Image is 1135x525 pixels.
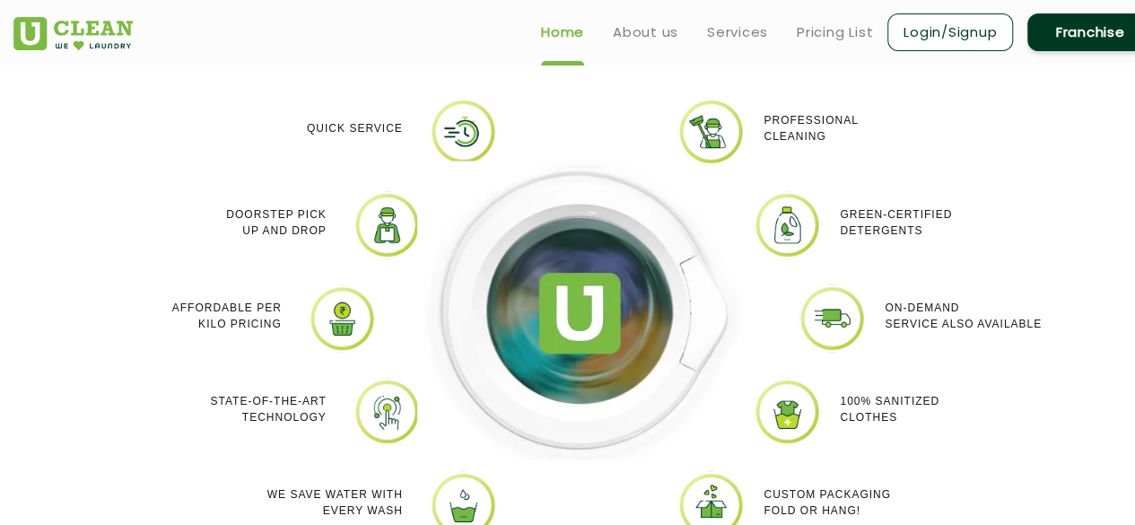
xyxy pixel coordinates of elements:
[840,392,939,424] p: 100% Sanitized Clothes
[707,22,768,43] a: Services
[754,191,821,258] img: laundry near me
[210,392,326,424] p: State-of-the-art Technology
[754,378,821,445] img: Uclean laundry
[764,112,858,144] p: Professional cleaning
[172,299,282,331] p: Affordable per kilo pricing
[354,378,421,445] img: Laundry shop near me
[267,486,403,518] p: We Save Water with every wash
[840,206,952,238] p: Green-Certified Detergents
[13,17,133,50] img: UClean Laundry and Dry Cleaning
[887,13,1013,51] a: Login/Signup
[799,284,866,352] img: Laundry
[309,284,376,352] img: laundry pick and drop services
[613,22,678,43] a: About us
[797,22,873,43] a: Pricing List
[677,98,745,165] img: PROFESSIONAL_CLEANING_11zon.webp
[354,191,421,258] img: Online dry cleaning services
[307,120,403,136] p: Quick Service
[885,299,1042,331] p: On-demand service also available
[541,22,584,43] a: Home
[764,486,891,518] p: Custom packaging Fold or Hang!
[417,161,749,459] img: Dry cleaners near me
[226,206,326,238] p: Doorstep Pick up and Drop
